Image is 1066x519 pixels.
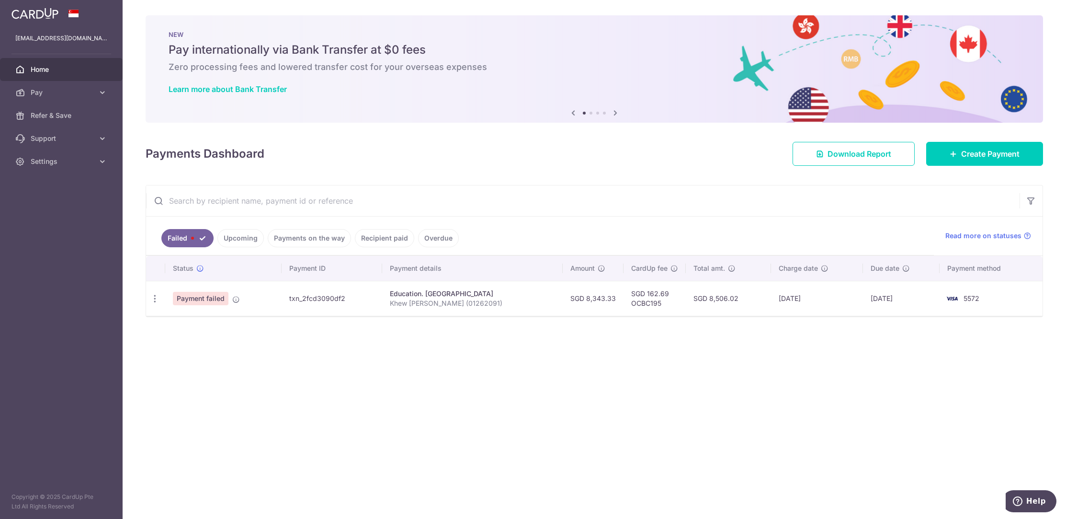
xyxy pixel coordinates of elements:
[11,8,58,19] img: CardUp
[418,229,459,247] a: Overdue
[268,229,351,247] a: Payments on the way
[926,142,1043,166] a: Create Payment
[282,256,382,281] th: Payment ID
[161,229,214,247] a: Failed
[942,293,962,304] img: Bank Card
[961,148,1020,160] span: Create Payment
[779,264,818,273] span: Charge date
[146,185,1020,216] input: Search by recipient name, payment id or reference
[940,256,1043,281] th: Payment method
[31,157,94,166] span: Settings
[624,281,686,316] td: SGD 162.69 OCBC195
[390,289,555,299] div: Education. [GEOGRAPHIC_DATA]
[631,264,668,273] span: CardUp fee
[355,229,414,247] a: Recipient paid
[563,281,624,316] td: SGD 8,343.33
[31,88,94,97] span: Pay
[390,299,555,308] p: Khew [PERSON_NAME] (01262091)
[570,264,595,273] span: Amount
[828,148,891,160] span: Download Report
[945,231,1021,241] span: Read more on statuses
[169,31,1020,38] p: NEW
[686,281,771,316] td: SGD 8,506.02
[871,264,899,273] span: Due date
[146,145,264,162] h4: Payments Dashboard
[31,65,94,74] span: Home
[771,281,863,316] td: [DATE]
[169,42,1020,58] h5: Pay internationally via Bank Transfer at $0 fees
[146,15,1043,123] img: Bank transfer banner
[31,111,94,120] span: Refer & Save
[31,134,94,143] span: Support
[169,84,287,94] a: Learn more about Bank Transfer
[1006,490,1056,514] iframe: Opens a widget where you can find more information
[382,256,563,281] th: Payment details
[945,231,1031,241] a: Read more on statuses
[217,229,264,247] a: Upcoming
[173,292,228,305] span: Payment failed
[863,281,940,316] td: [DATE]
[169,61,1020,73] h6: Zero processing fees and lowered transfer cost for your overseas expenses
[282,281,382,316] td: txn_2fcd3090df2
[693,264,725,273] span: Total amt.
[173,264,193,273] span: Status
[964,294,979,302] span: 5572
[793,142,915,166] a: Download Report
[15,34,107,43] p: [EMAIL_ADDRESS][DOMAIN_NAME]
